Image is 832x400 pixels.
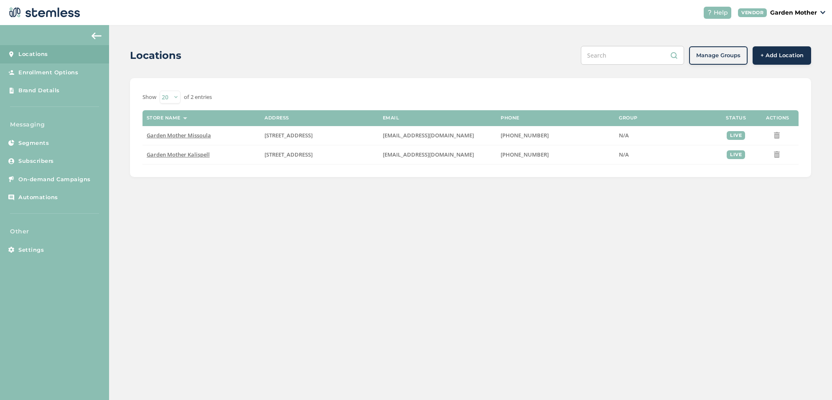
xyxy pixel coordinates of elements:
label: 1700 South 3rd Street West [265,132,374,139]
span: [STREET_ADDRESS] [265,132,313,139]
label: Garden Mother Kalispell [147,151,257,158]
label: Show [142,93,156,101]
label: (406) 529-3834 [501,132,611,139]
span: Brand Details [18,86,60,95]
span: Segments [18,139,49,147]
iframe: Chat Widget [790,360,832,400]
span: Subscribers [18,157,54,165]
label: Email [383,115,399,121]
img: logo-dark-0685b13c.svg [7,4,80,21]
span: Help [714,8,728,17]
span: [EMAIL_ADDRESS][DOMAIN_NAME] [383,151,474,158]
label: Phone [501,115,519,121]
label: 3250 U.S. Highway 2 East [265,151,374,158]
label: accounts@gardenmother.com [383,151,493,158]
button: + Add Location [753,46,811,65]
label: Store name [147,115,181,121]
img: icon_down-arrow-small-66adaf34.svg [820,11,825,14]
div: live [727,150,745,159]
span: [STREET_ADDRESS] [265,151,313,158]
label: N/A [619,132,711,139]
span: On-demand Campaigns [18,175,91,184]
label: Garden Mother Missoula [147,132,257,139]
label: Group [619,115,638,121]
span: Locations [18,50,48,58]
span: Automations [18,193,58,202]
p: Garden Mother [770,8,817,17]
input: Search [581,46,684,65]
span: Garden Mother Kalispell [147,151,210,158]
span: Garden Mother Missoula [147,132,211,139]
label: (406) 407-7206 [501,151,611,158]
div: live [727,131,745,140]
img: icon-sort-1e1d7615.svg [183,117,187,119]
span: + Add Location [761,51,804,60]
span: [PHONE_NUMBER] [501,151,549,158]
h2: Locations [130,48,181,63]
label: accounts@gardenmother.com [383,132,493,139]
div: VENDOR [738,8,767,17]
label: of 2 entries [184,93,212,101]
span: [PHONE_NUMBER] [501,132,549,139]
img: icon-arrow-back-accent-c549486e.svg [92,33,102,39]
span: Manage Groups [696,51,740,60]
span: Settings [18,246,44,254]
label: N/A [619,151,711,158]
label: Address [265,115,289,121]
span: [EMAIL_ADDRESS][DOMAIN_NAME] [383,132,474,139]
img: icon-help-white-03924b79.svg [707,10,712,15]
th: Actions [757,110,799,126]
button: Manage Groups [689,46,748,65]
label: Status [726,115,746,121]
span: Enrollment Options [18,68,78,77]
